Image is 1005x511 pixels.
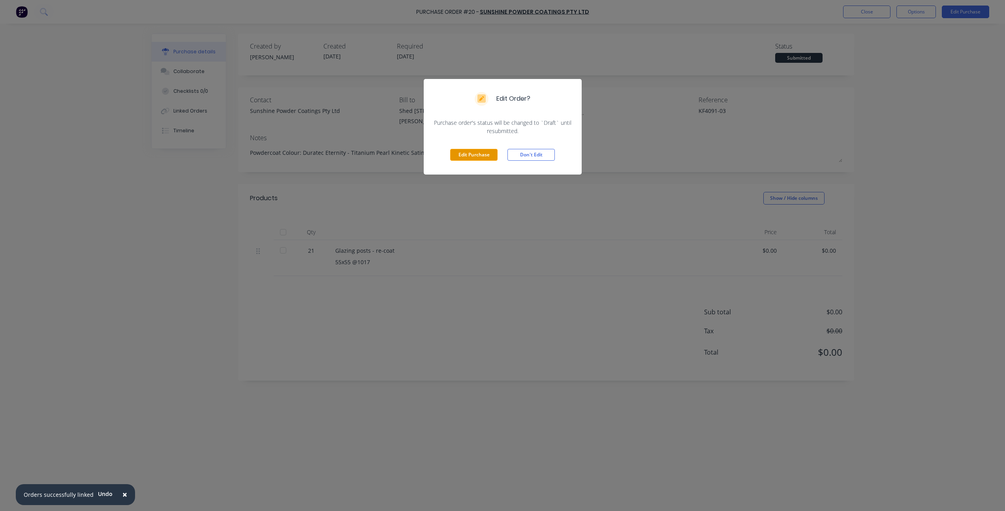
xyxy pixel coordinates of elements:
div: Edit Order? [496,94,530,103]
button: Don't Edit [507,149,555,161]
button: Edit Purchase [450,149,498,161]
span: × [122,489,127,500]
div: Purchase order's status will be changed to `Draft` until resubmitted. [424,118,582,135]
div: Orders successfully linked [24,490,94,499]
button: Undo [94,488,117,500]
button: Close [115,485,135,504]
